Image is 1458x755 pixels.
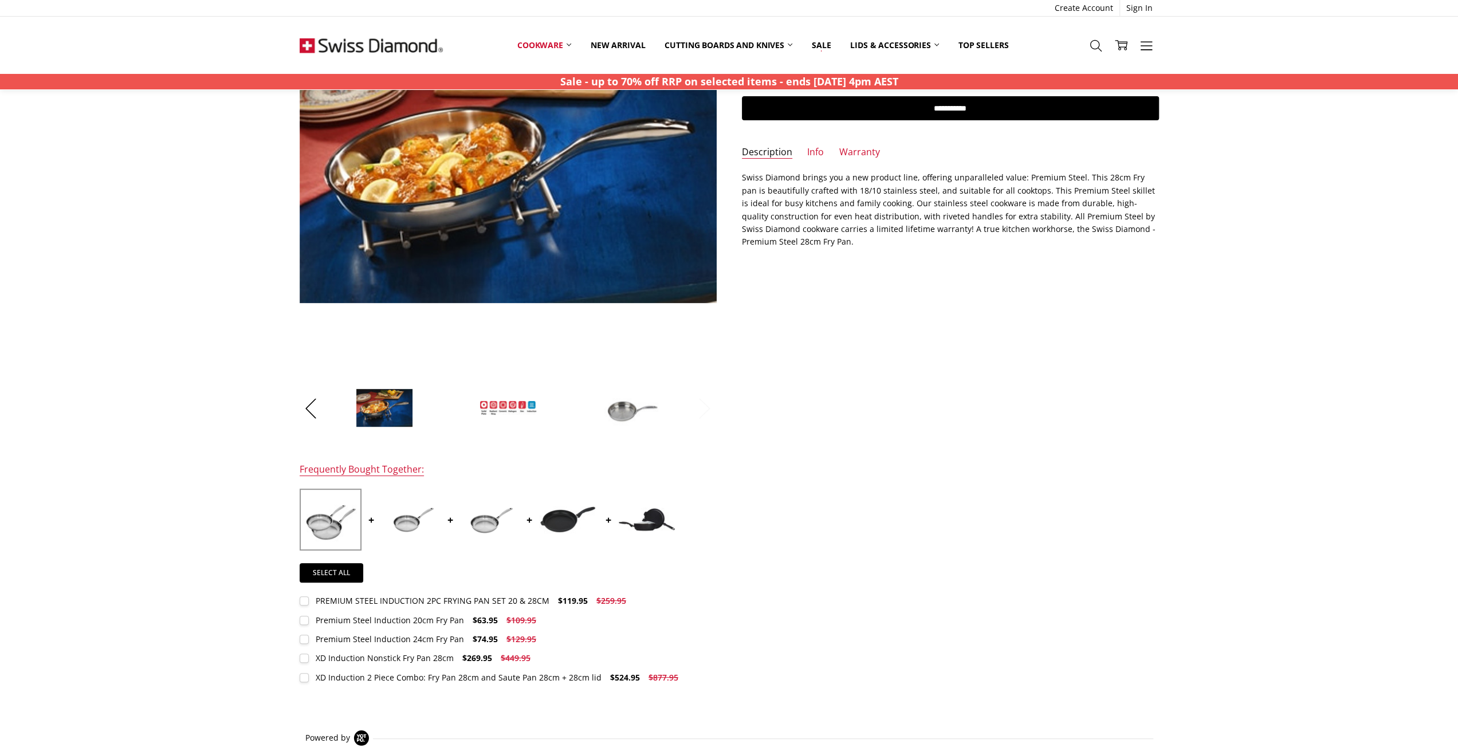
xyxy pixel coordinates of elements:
a: Info [807,146,824,159]
span: $269.95 [462,652,492,663]
div: Frequently Bought Together: [300,463,424,477]
a: Warranty [839,146,880,159]
span: $109.95 [506,615,536,626]
span: $119.95 [558,595,588,606]
span: Powered by [305,733,350,742]
img: Premium Steel Induction 20cm Fry Pan [381,501,438,539]
div: XD Induction 2 Piece Combo: Fry Pan 28cm and Saute Pan 28cm + 28cm lid [316,672,602,683]
button: Previous [300,391,323,426]
button: Next [693,391,716,426]
div: Premium Steel Induction 24cm Fry Pan [316,634,464,644]
img: XD Induction 2 Piece Combo: Fry Pan 28cm and Saute Pan 28cm + 28cm lid [618,508,675,532]
div: Premium Steel Induction 20cm Fry Pan [316,615,464,626]
a: Cutting boards and knives [655,33,802,58]
div: XD Induction Nonstick Fry Pan 28cm [316,652,454,663]
img: XD Induction Nonstick Fry Pan 28cm [539,506,596,533]
a: Select all [300,563,364,583]
span: $63.95 [473,615,498,626]
span: $259.95 [596,595,626,606]
a: Description [742,146,792,159]
img: Premium Steel Induction 28cm Fry Pan [356,388,413,427]
span: $74.95 [473,634,498,644]
img: Free Shipping On Every Order [300,17,443,74]
span: $524.95 [610,672,640,683]
a: Lids & Accessories [840,33,948,58]
span: $449.95 [501,652,530,663]
p: Swiss Diamond brings you a new product line, offering unparalleled value: Premium Steel. This 28c... [742,171,1159,248]
strong: Sale - up to 70% off RRP on selected items - ends [DATE] 4pm AEST [560,74,898,88]
img: PREMIUM STEEL INDUCTION 2PC FRYING PAN SET 20 & 28CM [302,491,359,548]
a: Cookware [508,33,581,58]
span: $129.95 [506,634,536,644]
span: $877.95 [649,672,678,683]
a: Sale [802,33,840,58]
img: Premium Steel Induction 28cm Fry Pan [480,400,537,415]
img: Premium Steel Induction 24cm Fry Pan [460,501,517,539]
img: Premium Steel Induction 28cm Fry Pan [603,388,661,427]
a: New arrival [581,33,655,58]
a: Top Sellers [949,33,1018,58]
div: PREMIUM STEEL INDUCTION 2PC FRYING PAN SET 20 & 28CM [316,595,549,606]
